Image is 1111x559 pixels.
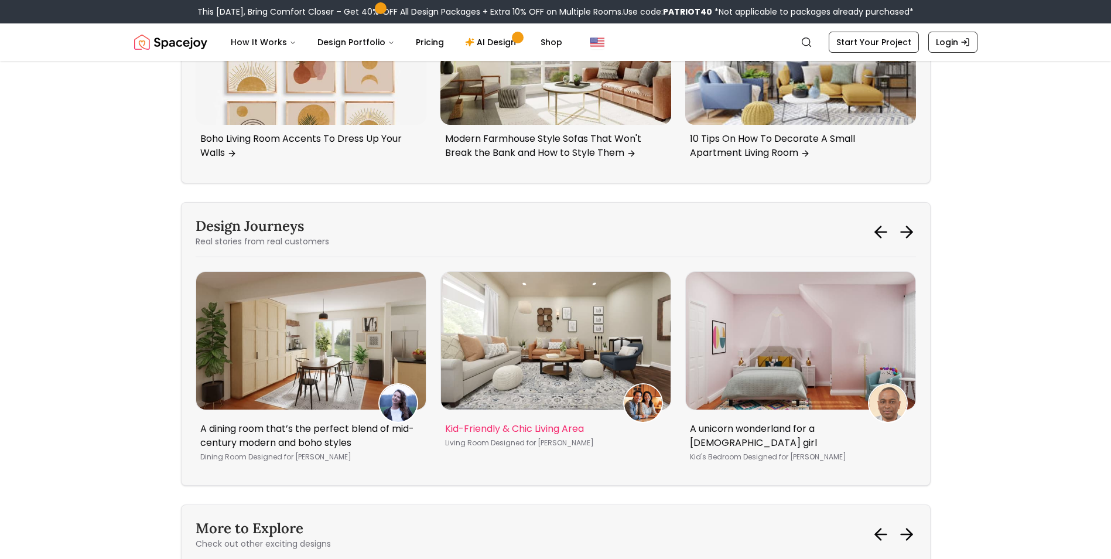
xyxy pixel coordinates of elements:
[196,271,426,471] a: A dining room that’s the perfect blend of mid-century modern and boho stylesAmandaA dining room t...
[928,32,977,53] a: Login
[690,452,907,462] p: Kid's Bedroom [PERSON_NAME]
[200,132,417,160] p: Boho Living Room Accents To Dress Up Your Walls
[624,384,662,422] img: Theresa Viglizzo
[445,132,662,160] p: Modern Farmhouse Style Sofas That Won't Break the Bank and How to Style Them
[445,422,662,436] p: Kid-Friendly & Chic Living Area
[441,272,671,410] img: Kid-Friendly & Chic Living Area
[200,422,417,450] p: A dining room that’s the perfect blend of mid-century modern and boho styles
[456,30,529,54] a: AI Design
[196,217,329,236] h3: Design Journeys
[531,30,572,54] a: Shop
[221,30,572,54] nav: Main
[743,452,788,462] span: Designed for
[196,519,331,538] h3: More to Explore
[196,271,916,471] div: Carousel
[134,30,207,54] img: Spacejoy Logo
[308,30,404,54] button: Design Portfolio
[221,30,306,54] button: How It Works
[690,132,907,160] p: 10 Tips On How To Decorate A Small Apartment Living Room
[663,6,712,18] b: PATRIOT40
[440,271,671,457] div: 5 / 5
[869,384,907,422] img: Beltus Ikechi
[829,32,919,53] a: Start Your Project
[380,384,417,422] img: Amanda
[623,6,712,18] span: Use code:
[196,538,331,550] p: Check out other exciting designs
[200,452,417,462] p: Dining Room [PERSON_NAME]
[491,438,536,448] span: Designed for
[134,23,977,61] nav: Global
[248,452,293,462] span: Designed for
[134,30,207,54] a: Spacejoy
[440,271,671,457] a: Kid-Friendly & Chic Living AreaTheresa ViglizzoKid-Friendly & Chic Living AreaLiving Room Designe...
[712,6,914,18] span: *Not applicable to packages already purchased*
[196,236,329,247] p: Real stories from real customers
[590,35,604,49] img: United States
[197,6,914,18] div: This [DATE], Bring Comfort Closer – Get 40% OFF All Design Packages + Extra 10% OFF on Multiple R...
[445,438,662,448] p: Living Room [PERSON_NAME]
[685,271,916,471] a: A unicorn wonderland for a 7-year-old girlBeltus IkechiA unicorn wonderland for a [DEMOGRAPHIC_DA...
[690,422,907,450] p: A unicorn wonderland for a [DEMOGRAPHIC_DATA] girl
[685,271,916,471] div: 1 / 5
[196,271,426,471] div: 4 / 5
[406,30,453,54] a: Pricing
